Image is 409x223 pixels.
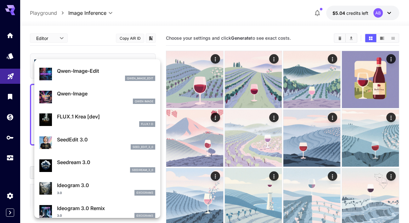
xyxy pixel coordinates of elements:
[57,204,155,212] p: Ideogram 3.0 Remix
[136,191,153,195] p: ideogram3
[57,90,155,97] p: Qwen-Image
[39,156,155,175] div: Seedream 3.0seedream_3_0
[39,133,155,152] div: SeedEdit 3.0seed_edit_3_0
[57,67,155,75] p: Qwen-Image-Edit
[39,65,155,84] div: Qwen-Image-Editqwen_image_edit
[39,179,155,198] div: Ideogram 3.03.0ideogram3
[57,181,155,189] p: Ideogram 3.0
[57,191,62,195] p: 3.0
[132,168,153,172] p: seedream_3_0
[141,122,153,126] p: FLUX.1 D
[57,136,155,143] p: SeedEdit 3.0
[136,214,153,218] p: ideogram3
[57,213,62,218] p: 3.0
[39,87,155,106] div: Qwen-ImageQwen Image
[133,145,153,149] p: seed_edit_3_0
[57,158,155,166] p: Seedream 3.0
[135,99,153,104] p: Qwen Image
[127,76,153,81] p: qwen_image_edit
[39,110,155,129] div: FLUX.1 Krea [dev]FLUX.1 D
[39,202,155,221] div: Ideogram 3.0 Remix3.0ideogram3
[57,113,155,120] p: FLUX.1 Krea [dev]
